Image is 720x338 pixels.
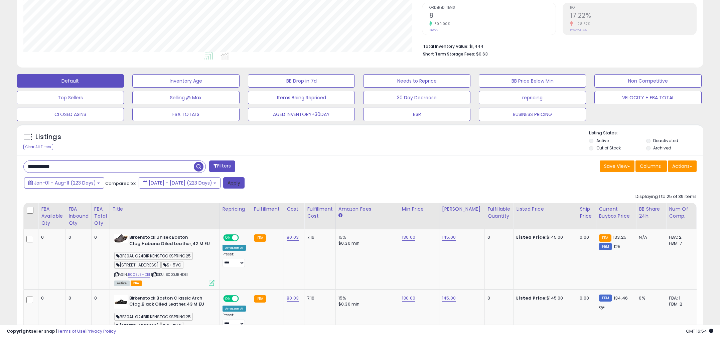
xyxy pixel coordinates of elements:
[94,295,105,301] div: 0
[613,234,626,240] span: 133.25
[338,234,394,240] div: 15%
[639,295,661,301] div: 0%
[668,160,697,172] button: Actions
[639,234,661,240] div: N/A
[7,328,116,335] div: seller snap | |
[487,295,508,301] div: 0
[224,296,232,301] span: ON
[580,295,591,301] div: 0.00
[17,74,124,88] button: Default
[635,160,667,172] button: Columns
[287,234,299,241] a: 80.03
[35,132,61,142] h5: Listings
[596,138,609,143] label: Active
[248,91,355,104] button: Items Being Repriced
[442,295,456,302] a: 145.00
[24,177,104,189] button: Jan-01 - Aug-11 (223 Days)
[338,206,396,213] div: Amazon Fees
[573,21,590,26] small: -28.67%
[114,313,193,321] span: BP30AUG24BIRKENSTOCKSPRING25
[363,91,470,104] button: 30 Day Decrease
[161,261,183,269] span: $+5VC
[114,234,128,243] img: 31WRFWX52GL._SL40_.jpg
[600,160,634,172] button: Save View
[476,51,488,57] span: $0.63
[113,206,217,213] div: Title
[94,234,105,240] div: 0
[653,145,671,151] label: Archived
[402,295,415,302] a: 130.00
[41,234,60,240] div: 0
[68,295,86,301] div: 0
[41,295,60,301] div: 0
[594,74,702,88] button: Non Competitive
[686,328,713,334] span: 2025-08-13 16:54 GMT
[429,12,556,21] h2: 8
[423,51,475,57] b: Short Term Storage Fees:
[287,295,299,302] a: 80.03
[149,180,212,186] span: [DATE] - [DATE] (223 Days)
[224,235,232,241] span: ON
[94,206,107,227] div: FBA Total Qty
[442,206,482,213] div: [PERSON_NAME]
[105,180,136,187] span: Compared to:
[307,295,330,301] div: 7.16
[114,280,130,286] span: All listings currently available for purchase on Amazon
[131,280,142,286] span: FBA
[479,74,586,88] button: BB Price Below Min
[254,295,266,303] small: FBA
[254,206,281,213] div: Fulfillment
[223,206,248,213] div: Repricing
[594,91,702,104] button: VELOCITY + FBA TOTAL
[402,234,415,241] a: 130.00
[129,295,210,309] b: Birkenstock Boston Classic Arch Clog,Black Oiled Leather,43 M EU
[238,235,248,241] span: OFF
[402,206,436,213] div: Min Price
[23,144,53,150] div: Clear All Filters
[151,272,188,277] span: | SKU: B003JBHDEI
[248,108,355,121] button: AGED INVENTORY+30DAY
[635,194,697,200] div: Displaying 1 to 25 of 39 items
[516,206,574,213] div: Listed Price
[7,328,31,334] strong: Copyright
[599,243,612,250] small: FBM
[669,206,693,220] div: Num of Comp.
[570,6,696,10] span: ROI
[287,206,301,213] div: Cost
[432,21,450,26] small: 300.00%
[338,240,394,246] div: $0.30 min
[599,295,612,302] small: FBM
[479,91,586,104] button: repricing
[669,295,691,301] div: FBA: 1
[596,145,621,151] label: Out of Stock
[223,313,246,328] div: Preset:
[57,328,86,334] a: Terms of Use
[338,295,394,301] div: 15%
[363,74,470,88] button: Needs to Reprice
[114,295,128,309] img: 310rT7-LSfS._SL40_.jpg
[209,160,235,172] button: Filters
[17,91,124,104] button: Top Sellers
[114,261,161,269] span: [STREET_ADDRESS]
[132,91,240,104] button: Selling @ Max
[307,206,333,220] div: Fulfillment Cost
[599,234,611,242] small: FBA
[442,234,456,241] a: 145.00
[487,206,511,220] div: Fulfillable Quantity
[570,28,587,32] small: Prev: 24.14%
[223,306,246,312] div: Amazon AI
[338,213,342,219] small: Amazon Fees.
[516,234,572,240] div: $145.00
[363,108,470,121] button: BSR
[223,177,245,189] button: Apply
[139,177,221,189] button: [DATE] - [DATE] (223 Days)
[129,234,210,248] b: Birkenstock Unisex Boston Clog,Habana Oiled Leather,42 M EU
[487,234,508,240] div: 0
[669,240,691,246] div: FBM: 7
[589,130,703,136] p: Listing States:
[128,272,150,277] a: B003JBHDEI
[429,6,556,10] span: Ordered Items
[614,295,628,301] span: 134.46
[223,245,246,251] div: Amazon AI
[570,12,696,21] h2: 17.22%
